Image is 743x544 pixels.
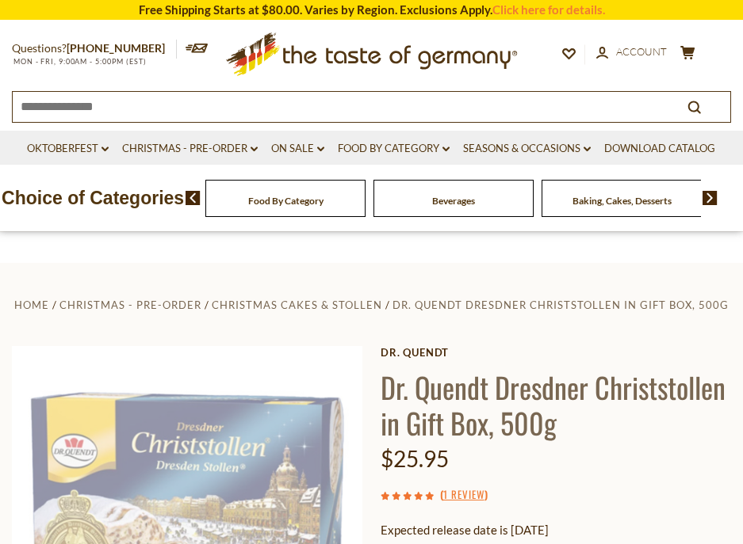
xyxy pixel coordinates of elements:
[573,195,672,207] a: Baking, Cakes, Desserts
[122,140,258,158] a: Christmas - PRE-ORDER
[12,57,147,66] span: MON - FRI, 9:00AM - 5:00PM (EST)
[186,191,201,205] img: previous arrow
[212,299,382,311] a: Christmas Cakes & Stollen
[67,41,165,55] a: [PHONE_NUMBER]
[432,195,475,207] a: Beverages
[381,346,731,359] a: Dr. Quendt
[604,140,715,158] a: Download Catalog
[596,44,667,61] a: Account
[381,445,449,472] span: $25.95
[463,140,591,158] a: Seasons & Occasions
[393,299,729,311] a: Dr. Quendt Dresdner Christstollen in Gift Box, 500g
[27,140,109,158] a: Oktoberfest
[59,299,201,311] a: Christmas - PRE-ORDER
[12,39,177,59] p: Questions?
[248,195,324,207] a: Food By Category
[338,140,450,158] a: Food By Category
[440,486,488,502] span: ( )
[14,299,49,311] a: Home
[703,191,718,205] img: next arrow
[443,486,484,504] a: 1 Review
[381,520,731,540] p: Expected release date is [DATE]
[616,45,667,58] span: Account
[271,140,324,158] a: On Sale
[492,2,605,17] a: Click here for details.
[381,369,731,440] h1: Dr. Quendt Dresdner Christstollen in Gift Box, 500g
